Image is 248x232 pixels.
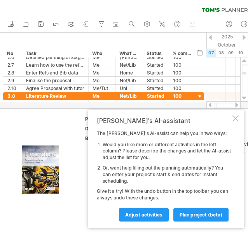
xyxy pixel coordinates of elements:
[147,61,165,69] div: Started
[7,85,18,92] div: 2.10
[180,212,222,218] span: plan project (beta)
[103,142,231,161] li: Would you like more or different activities in the left column? Please describe the changes and l...
[147,50,164,57] div: Status
[7,92,18,100] div: 3.0
[236,49,245,57] div: Friday, 10 October 2025
[26,61,84,69] div: Learn how to use the referencing in Word
[93,69,112,76] div: Me
[120,92,139,100] div: Net/Lib
[92,50,111,57] div: Who
[173,77,192,84] div: 100
[26,77,84,84] div: Finalise the proposal
[85,135,128,142] div: By:
[206,49,216,57] div: Tuesday, 7 October 2025
[93,61,112,69] div: Me
[7,50,17,57] div: No
[97,117,231,125] div: [PERSON_NAME]'s AI-assistant
[26,85,84,92] div: Agree Prosposal with tutor
[93,77,112,84] div: Me
[120,69,139,76] div: Home
[173,92,192,100] div: 100
[173,50,191,57] div: % complete
[119,208,169,222] a: Adjust activities
[7,77,18,84] div: 2.9
[226,49,236,57] div: Thursday, 9 October 2025
[93,85,112,92] div: Me/Tut
[173,85,192,92] div: 100
[120,77,139,84] div: Net/Lib
[173,61,192,69] div: 100
[7,69,18,76] div: 2.8
[85,116,128,122] div: Project:
[120,61,139,69] div: Net/Lib
[22,145,59,194] img: ae64b563-e3e0-416d-90a8-e32b171956a1.jpg
[7,100,18,107] div: 3.1
[147,77,165,84] div: Started
[103,165,231,184] li: Or, want help filling out the planning automatically? You can enter your project's start & end da...
[120,100,139,107] div: Net/Lib
[93,100,112,107] div: Me
[173,208,229,222] a: plan project (beta)
[119,50,138,57] div: What's needed
[125,212,162,218] span: Adjust activities
[85,125,128,132] div: Date:
[26,92,84,100] div: Literature Review
[147,85,165,92] div: Started
[147,100,165,107] div: Started
[173,100,192,107] div: 100
[173,69,192,76] div: 100
[216,49,226,57] div: Wednesday, 8 October 2025
[7,61,18,69] div: 2.7
[147,69,165,76] div: Started
[93,92,112,100] div: Me
[26,50,84,57] div: Task
[26,100,84,107] div: Prep Phase read text books
[97,130,231,221] div: The [PERSON_NAME]'s AI-assist can help you in two ways: Give it a try! With the undo button in th...
[26,69,84,76] div: Enter Refs and Bib data
[147,92,165,100] div: Started
[120,85,139,92] div: Uni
